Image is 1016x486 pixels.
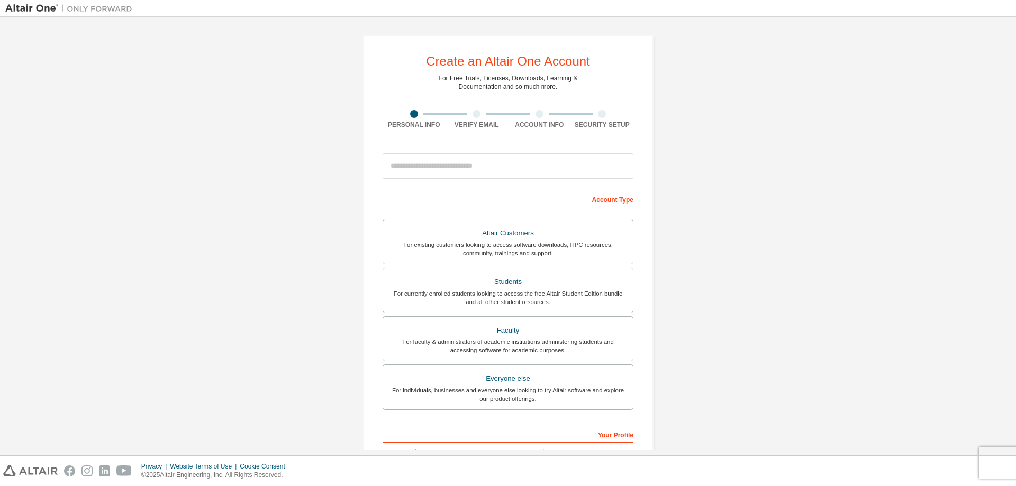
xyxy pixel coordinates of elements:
div: For existing customers looking to access software downloads, HPC resources, community, trainings ... [389,241,627,258]
div: Everyone else [389,371,627,386]
img: instagram.svg [81,465,93,476]
p: © 2025 Altair Engineering, Inc. All Rights Reserved. [141,471,292,480]
img: altair_logo.svg [3,465,58,476]
div: For Free Trials, Licenses, Downloads, Learning & Documentation and so much more. [439,74,578,91]
div: Privacy [141,462,170,471]
div: Faculty [389,323,627,338]
div: Personal Info [383,121,446,129]
img: youtube.svg [116,465,132,476]
label: First Name [383,448,505,456]
div: Account Info [508,121,571,129]
img: facebook.svg [64,465,75,476]
div: Students [389,274,627,289]
div: Your Profile [383,426,633,443]
div: Website Terms of Use [170,462,240,471]
div: For individuals, businesses and everyone else looking to try Altair software and explore our prod... [389,386,627,403]
div: For faculty & administrators of academic institutions administering students and accessing softwa... [389,337,627,354]
img: Altair One [5,3,138,14]
div: Verify Email [446,121,509,129]
img: linkedin.svg [99,465,110,476]
div: Account Type [383,190,633,207]
div: Cookie Consent [240,462,291,471]
div: Create an Altair One Account [426,55,590,68]
div: For currently enrolled students looking to access the free Altair Student Edition bundle and all ... [389,289,627,306]
div: Security Setup [571,121,634,129]
label: Last Name [511,448,633,456]
div: Altair Customers [389,226,627,241]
